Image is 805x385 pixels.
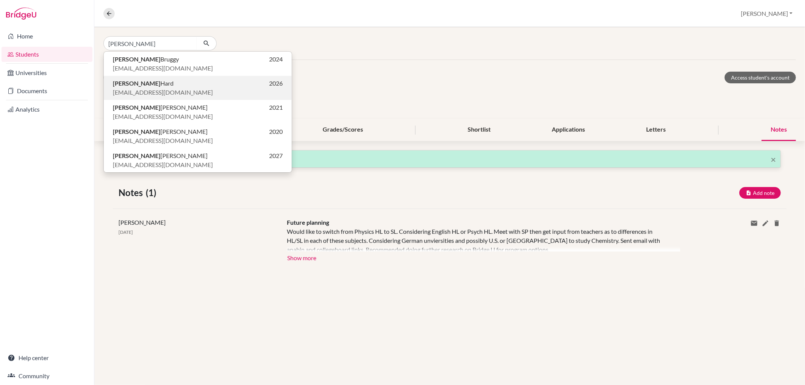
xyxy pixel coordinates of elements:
button: [PERSON_NAME] [737,6,796,21]
span: [PERSON_NAME] [113,127,208,136]
span: Hard [113,79,174,88]
button: [PERSON_NAME]Bruggy2024[EMAIL_ADDRESS][DOMAIN_NAME] [104,52,292,76]
div: Letters [637,119,675,141]
span: Notes [119,186,146,199]
span: 2027 [269,151,283,160]
span: [PERSON_NAME] [119,219,166,226]
span: [EMAIL_ADDRESS][DOMAIN_NAME] [113,64,213,73]
a: Analytics [2,102,92,117]
button: [PERSON_NAME][PERSON_NAME]2021[EMAIL_ADDRESS][DOMAIN_NAME] [104,100,292,124]
button: [PERSON_NAME]Hard2026[EMAIL_ADDRESS][DOMAIN_NAME] [104,76,292,100]
b: [PERSON_NAME] [113,80,160,87]
a: Community [2,368,92,383]
span: [EMAIL_ADDRESS][DOMAIN_NAME] [113,136,213,145]
b: [PERSON_NAME] [113,128,160,135]
button: [PERSON_NAME][PERSON_NAME]2027[EMAIL_ADDRESS][DOMAIN_NAME] [104,148,292,172]
span: [EMAIL_ADDRESS][DOMAIN_NAME] [113,88,213,97]
span: 2021 [269,103,283,112]
span: 2024 [269,55,283,64]
input: Find student by name... [103,36,197,51]
b: [PERSON_NAME] [113,152,160,159]
span: 2026 [269,79,283,88]
span: [EMAIL_ADDRESS][DOMAIN_NAME] [113,112,213,121]
b: [PERSON_NAME] [113,104,160,111]
a: Access student's account [725,72,796,83]
a: Documents [2,83,92,98]
button: Close [771,155,776,164]
div: Would like to switch from Physics HL to SL. Considering English HL or Psych HL. Meet with SP then... [287,227,668,252]
button: Show more [287,252,317,263]
span: [PERSON_NAME] [113,151,208,160]
span: [PERSON_NAME] [113,103,208,112]
div: Grades/Scores [314,119,372,141]
button: [PERSON_NAME][PERSON_NAME]2020[EMAIL_ADDRESS][DOMAIN_NAME] [104,124,292,148]
a: Universities [2,65,92,80]
button: Add note [739,187,781,199]
div: Notes [762,119,796,141]
a: Help center [2,350,92,365]
a: Home [2,29,92,44]
span: × [771,154,776,165]
span: Bruggy [113,55,179,64]
span: [EMAIL_ADDRESS][DOMAIN_NAME] [113,160,213,169]
a: Students [2,47,92,62]
span: [DATE] [119,229,133,235]
span: 2020 [269,127,283,136]
img: Bridge-U [6,8,36,20]
b: [PERSON_NAME] [113,55,160,63]
span: Future planning [287,219,329,226]
p: Note created successfully [126,155,773,163]
div: Shortlist [459,119,500,141]
div: Applications [543,119,594,141]
span: (1) [146,186,159,199]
